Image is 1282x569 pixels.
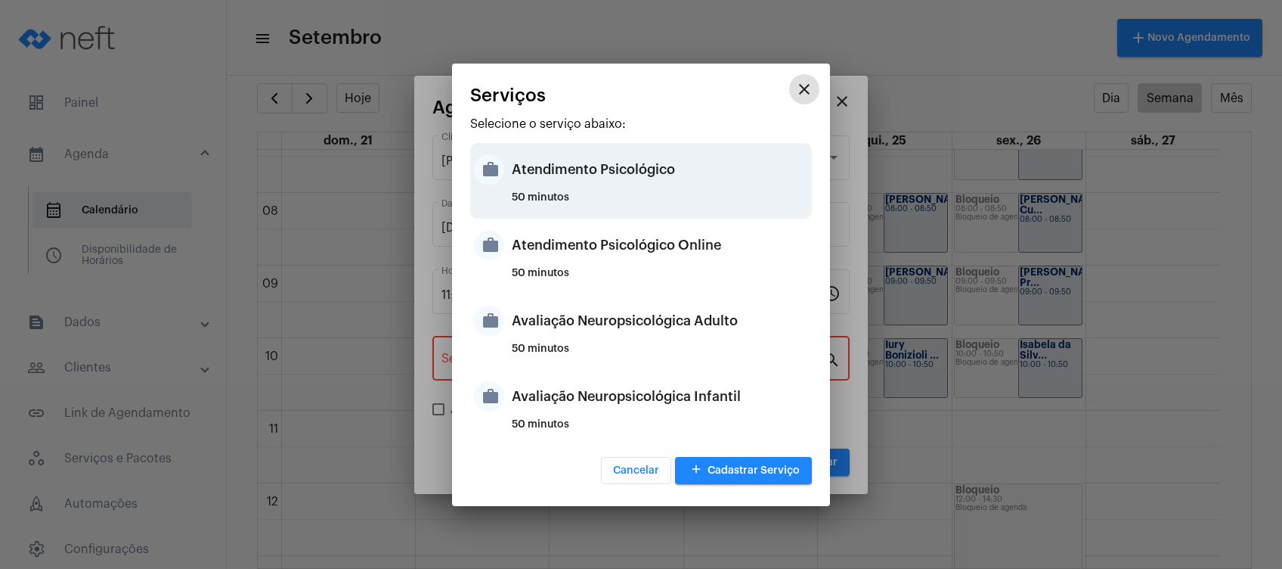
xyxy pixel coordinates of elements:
[474,230,504,260] mat-icon: work
[512,268,808,291] div: 50 minutos
[474,154,504,185] mat-icon: work
[512,147,808,192] div: Atendimento Psicológico
[512,222,808,268] div: Atendimento Psicológico Online
[795,80,813,98] mat-icon: close
[474,381,504,412] mat-icon: work
[613,465,659,476] span: Cancelar
[687,460,705,480] mat-icon: add
[470,117,812,131] p: Selecione o serviço abaixo:
[474,306,504,336] mat-icon: work
[470,86,546,105] span: Serviços
[512,344,808,366] div: 50 minutos
[675,457,812,484] button: Cadastrar Serviço
[512,419,808,442] div: 50 minutos
[512,298,808,344] div: Avaliação Neuropsicológica Adulto
[687,465,800,476] span: Cadastrar Serviço
[601,457,671,484] button: Cancelar
[512,192,808,215] div: 50 minutos
[512,374,808,419] div: Avaliação Neuropsicológica Infantil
